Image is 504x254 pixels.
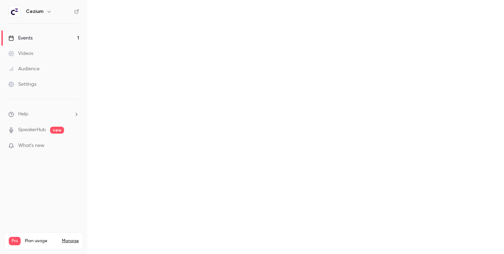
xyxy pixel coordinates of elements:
h6: Cezium [26,8,43,15]
iframe: Noticeable Trigger [71,143,79,149]
span: What's new [18,142,44,149]
div: Videos [8,50,33,57]
span: Plan usage [25,238,58,244]
div: Audience [8,65,40,72]
div: Events [8,35,33,42]
a: SpeakerHub [18,126,46,134]
span: Pro [9,237,21,245]
img: Cezium [9,6,20,17]
a: Manage [62,238,79,244]
li: help-dropdown-opener [8,111,79,118]
div: Settings [8,81,36,88]
span: new [50,127,64,134]
span: Help [18,111,28,118]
